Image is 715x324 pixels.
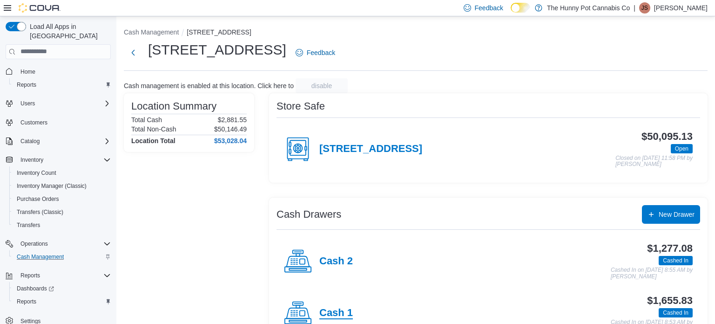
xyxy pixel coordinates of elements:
button: disable [296,78,348,93]
p: | [634,2,635,14]
button: Inventory [17,154,47,165]
h3: $1,277.08 [647,243,693,254]
button: Customers [2,116,115,129]
button: Inventory Manager (Classic) [9,179,115,193]
a: Reports [13,79,40,90]
span: Users [20,100,35,107]
h4: [STREET_ADDRESS] [319,143,422,155]
button: Transfers (Classic) [9,206,115,219]
span: Reports [20,272,40,279]
button: Transfers [9,219,115,232]
span: Reports [17,81,36,89]
a: Cash Management [13,251,67,262]
a: Home [17,66,39,77]
h3: $1,655.83 [647,295,693,306]
span: Operations [17,238,111,249]
button: Cash Management [9,250,115,263]
span: Inventory Count [17,169,56,177]
span: Customers [20,119,47,126]
p: [PERSON_NAME] [654,2,708,14]
button: Purchase Orders [9,193,115,206]
p: The Hunny Pot Cannabis Co [547,2,630,14]
span: Transfers (Classic) [17,208,63,216]
button: Reports [17,270,44,281]
span: Reports [17,298,36,305]
button: Users [17,98,39,109]
span: Transfers [17,221,40,229]
button: Catalog [2,135,115,148]
span: Cash Management [13,251,111,262]
span: Open [675,145,688,153]
a: Inventory Manager (Classic) [13,180,90,192]
span: Load All Apps in [GEOGRAPHIC_DATA] [26,22,111,41]
span: Inventory Manager (Classic) [17,182,87,190]
a: Transfers [13,220,44,231]
span: disable [311,81,332,90]
a: Transfers (Classic) [13,207,67,218]
span: Inventory [17,154,111,165]
button: New Drawer [642,205,700,224]
span: JS [641,2,648,14]
button: Inventory Count [9,166,115,179]
span: Reports [17,270,111,281]
span: Operations [20,240,48,248]
span: Catalog [20,138,40,145]
button: Reports [2,269,115,282]
button: Operations [2,237,115,250]
span: Users [17,98,111,109]
span: Dashboards [13,283,111,294]
button: Home [2,65,115,78]
button: [STREET_ADDRESS] [187,28,251,36]
h4: Location Total [131,137,175,145]
span: New Drawer [659,210,695,219]
h4: Cash 2 [319,255,353,268]
span: Reports [13,79,111,90]
a: Purchase Orders [13,193,63,205]
button: Reports [9,78,115,91]
p: Cashed In on [DATE] 8:55 AM by [PERSON_NAME] [611,267,693,280]
span: Cashed In [659,256,693,265]
img: Cova [19,3,61,13]
h6: Total Non-Cash [131,125,176,133]
span: Inventory Count [13,167,111,179]
input: Dark Mode [511,3,530,13]
a: Dashboards [9,282,115,295]
span: Feedback [475,3,503,13]
h4: $53,028.04 [214,137,247,145]
span: Dashboards [17,285,54,292]
h1: [STREET_ADDRESS] [148,41,286,59]
h3: Cash Drawers [277,209,341,220]
span: Transfers (Classic) [13,207,111,218]
span: Open [671,144,693,153]
a: Customers [17,117,51,128]
h3: $50,095.13 [641,131,693,142]
p: $2,881.55 [218,116,247,124]
span: Cash Management [17,253,64,261]
a: Inventory Count [13,167,60,179]
p: Closed on [DATE] 11:58 PM by [PERSON_NAME] [615,155,693,168]
span: Inventory [20,156,43,164]
span: Cashed In [663,256,688,265]
button: Reports [9,295,115,308]
h3: Store Safe [277,101,325,112]
span: Reports [13,296,111,307]
span: Purchase Orders [13,193,111,205]
span: Cashed In [663,309,688,317]
button: Next [124,43,142,62]
span: Cashed In [659,308,693,317]
span: Feedback [307,48,335,57]
span: Transfers [13,220,111,231]
a: Dashboards [13,283,58,294]
h6: Total Cash [131,116,162,124]
p: $50,146.49 [214,125,247,133]
a: Reports [13,296,40,307]
div: Jessica Steinmetz [639,2,650,14]
button: Catalog [17,136,43,147]
span: Purchase Orders [17,195,59,203]
button: Users [2,97,115,110]
span: Home [17,66,111,77]
nav: An example of EuiBreadcrumbs [124,28,708,39]
button: Cash Management [124,28,179,36]
button: Inventory [2,153,115,166]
